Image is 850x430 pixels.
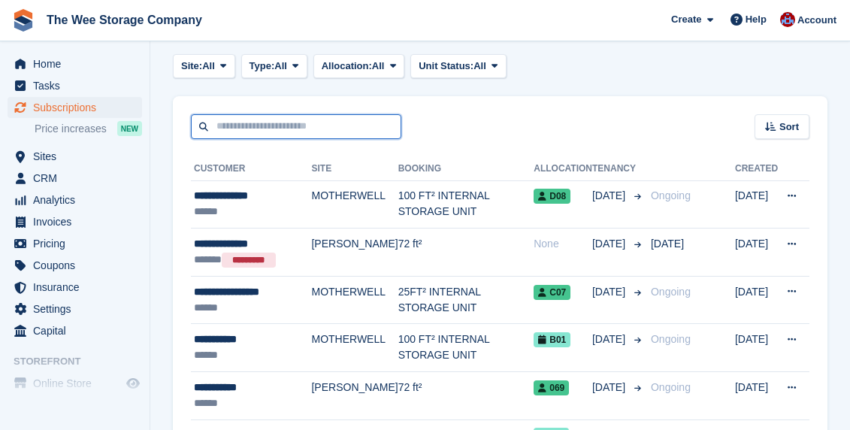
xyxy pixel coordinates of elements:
[313,54,405,79] button: Allocation: All
[735,372,778,420] td: [DATE]
[8,211,142,232] a: menu
[398,276,534,324] td: 25FT² INTERNAL STORAGE UNIT
[117,121,142,136] div: NEW
[534,189,570,204] span: D08
[250,59,275,74] span: Type:
[651,286,691,298] span: Ongoing
[311,324,398,372] td: MOTHERWELL
[33,189,123,210] span: Analytics
[592,236,628,252] span: [DATE]
[33,298,123,319] span: Settings
[473,59,486,74] span: All
[779,120,799,135] span: Sort
[14,354,150,369] span: Storefront
[534,157,592,181] th: Allocation
[780,12,795,27] img: Scott Ritchie
[33,168,123,189] span: CRM
[8,277,142,298] a: menu
[124,374,142,392] a: Preview store
[173,54,235,79] button: Site: All
[651,333,691,345] span: Ongoing
[33,75,123,96] span: Tasks
[8,189,142,210] a: menu
[33,320,123,341] span: Capital
[8,75,142,96] a: menu
[241,54,307,79] button: Type: All
[8,97,142,118] a: menu
[181,59,202,74] span: Site:
[35,120,142,137] a: Price increases NEW
[35,122,107,136] span: Price increases
[592,188,628,204] span: [DATE]
[398,229,534,277] td: 72 ft²
[33,233,123,254] span: Pricing
[311,180,398,229] td: MOTHERWELL
[398,372,534,420] td: 72 ft²
[8,373,142,394] a: menu
[8,320,142,341] a: menu
[735,180,778,229] td: [DATE]
[8,255,142,276] a: menu
[534,380,569,395] span: 069
[311,229,398,277] td: [PERSON_NAME]
[33,53,123,74] span: Home
[746,12,767,27] span: Help
[12,9,35,32] img: stora-icon-8386f47178a22dfd0bd8f6a31ec36ba5ce8667c1dd55bd0f319d3a0aa187defe.svg
[671,12,701,27] span: Create
[398,157,534,181] th: Booking
[8,168,142,189] a: menu
[33,255,123,276] span: Coupons
[534,332,570,347] span: B01
[410,54,506,79] button: Unit Status: All
[322,59,372,74] span: Allocation:
[33,97,123,118] span: Subscriptions
[8,146,142,167] a: menu
[8,233,142,254] a: menu
[398,180,534,229] td: 100 FT² INTERNAL STORAGE UNIT
[398,324,534,372] td: 100 FT² INTERNAL STORAGE UNIT
[651,238,684,250] span: [DATE]
[311,276,398,324] td: MOTHERWELL
[8,298,142,319] a: menu
[534,236,592,252] div: None
[33,373,123,394] span: Online Store
[419,59,473,74] span: Unit Status:
[592,284,628,300] span: [DATE]
[33,277,123,298] span: Insurance
[735,276,778,324] td: [DATE]
[534,285,570,300] span: C07
[202,59,215,74] span: All
[33,211,123,232] span: Invoices
[735,157,778,181] th: Created
[372,59,385,74] span: All
[651,381,691,393] span: Ongoing
[41,8,208,32] a: The Wee Storage Company
[8,53,142,74] a: menu
[797,13,836,28] span: Account
[191,157,311,181] th: Customer
[274,59,287,74] span: All
[311,372,398,420] td: [PERSON_NAME]
[311,157,398,181] th: Site
[592,380,628,395] span: [DATE]
[651,189,691,201] span: Ongoing
[592,332,628,347] span: [DATE]
[592,157,645,181] th: Tenancy
[33,146,123,167] span: Sites
[735,229,778,277] td: [DATE]
[735,324,778,372] td: [DATE]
